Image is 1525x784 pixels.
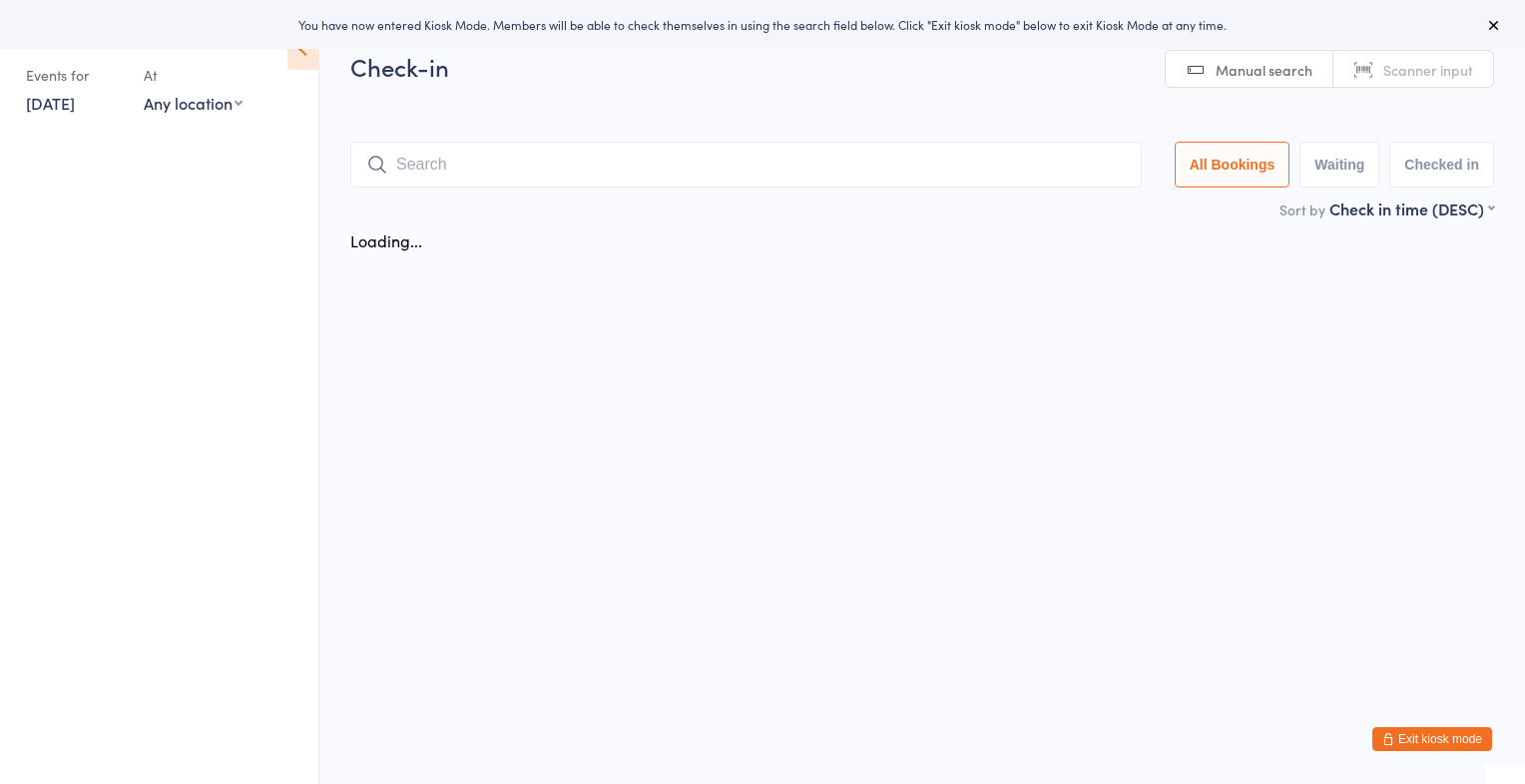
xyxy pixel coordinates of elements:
button: All Bookings [1175,142,1290,188]
div: You have now entered Kiosk Mode. Members will be able to check themselves in using the search fie... [32,16,1493,33]
a: [DATE] [26,92,75,114]
span: Scanner input [1383,60,1473,80]
div: Events for [26,59,124,92]
input: Search [350,142,1142,188]
button: Exit kiosk mode [1372,727,1492,751]
button: Waiting [1299,142,1379,188]
div: Loading... [350,229,422,251]
label: Sort by [1279,199,1325,219]
button: Checked in [1389,142,1494,188]
div: Any location [144,92,243,114]
div: At [144,59,243,92]
div: Check in time (DESC) [1329,197,1494,219]
h2: Check-in [350,50,1494,83]
span: Manual search [1216,60,1312,80]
